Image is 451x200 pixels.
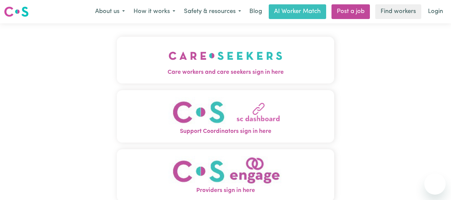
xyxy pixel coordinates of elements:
[117,90,334,143] button: Support Coordinators sign in here
[117,127,334,136] span: Support Coordinators sign in here
[375,4,421,19] a: Find workers
[4,6,29,18] img: Careseekers logo
[91,5,129,19] button: About us
[180,5,245,19] button: Safety & resources
[4,4,29,19] a: Careseekers logo
[424,173,446,195] iframe: Button to launch messaging window
[117,68,334,77] span: Care workers and care seekers sign in here
[117,37,334,83] button: Care workers and care seekers sign in here
[129,5,180,19] button: How it works
[331,4,370,19] a: Post a job
[117,186,334,195] span: Providers sign in here
[424,4,447,19] a: Login
[269,4,326,19] a: AI Worker Match
[245,4,266,19] a: Blog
